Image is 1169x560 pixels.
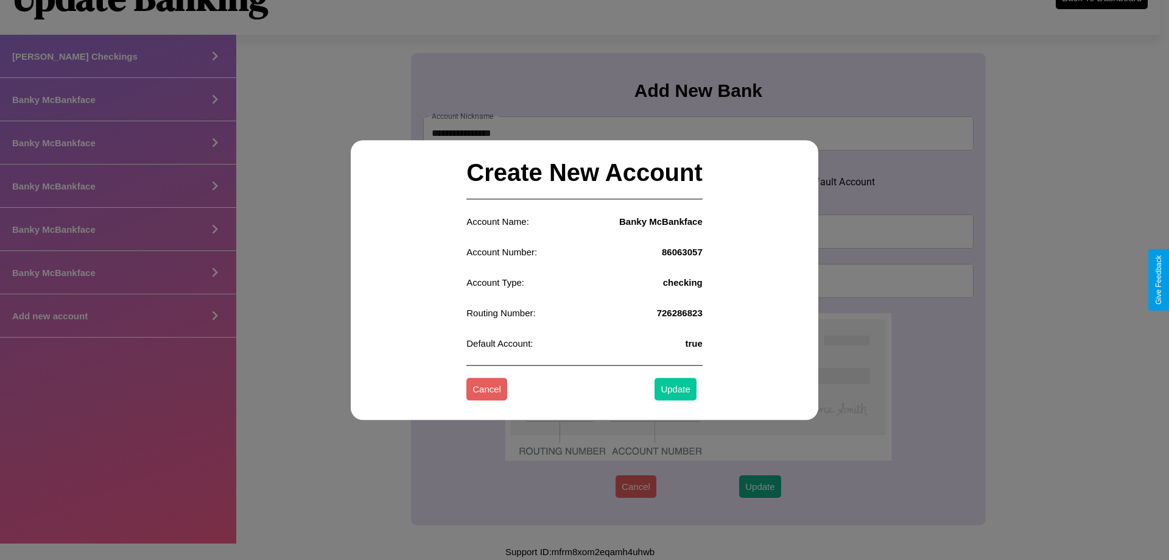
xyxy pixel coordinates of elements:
[663,277,703,288] h4: checking
[662,247,703,257] h4: 86063057
[655,378,696,401] button: Update
[466,274,524,291] p: Account Type:
[466,378,507,401] button: Cancel
[466,305,535,321] p: Routing Number:
[466,335,533,352] p: Default Account:
[466,244,537,260] p: Account Number:
[1154,255,1163,305] div: Give Feedback
[685,338,702,349] h4: true
[619,216,703,227] h4: Banky McBankface
[657,308,703,318] h4: 726286823
[466,147,703,199] h2: Create New Account
[466,213,529,230] p: Account Name:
